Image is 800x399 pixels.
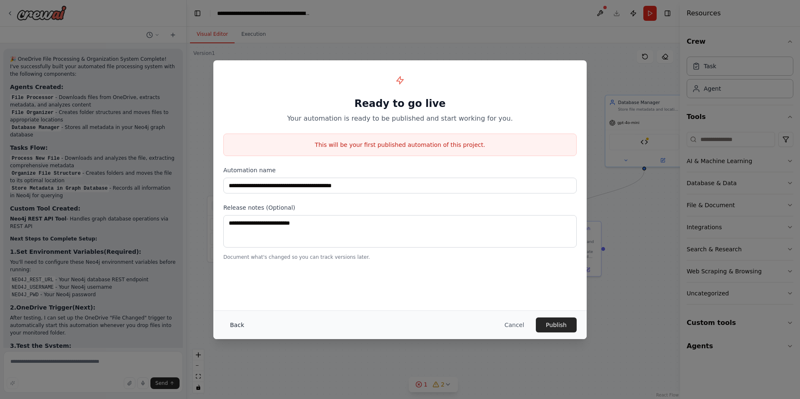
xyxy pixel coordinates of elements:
p: This will be your first published automation of this project. [224,141,576,149]
label: Automation name [223,166,577,174]
p: Document what's changed so you can track versions later. [223,254,577,260]
button: Cancel [498,317,531,332]
p: Your automation is ready to be published and start working for you. [223,114,577,124]
label: Release notes (Optional) [223,203,577,212]
h1: Ready to go live [223,97,577,110]
button: Back [223,317,251,332]
button: Publish [536,317,577,332]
